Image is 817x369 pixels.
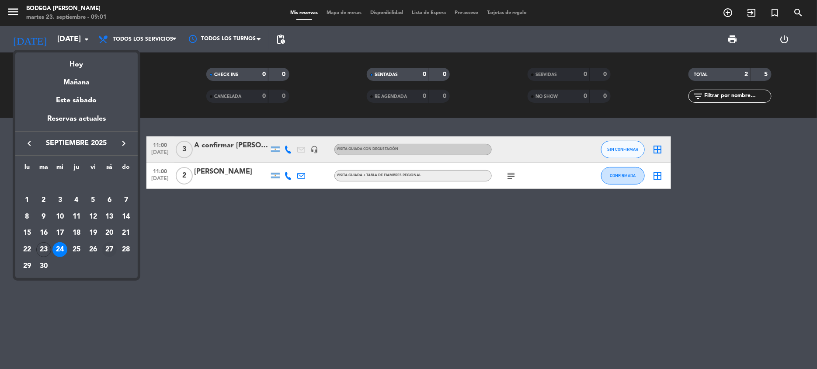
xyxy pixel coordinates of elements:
[20,259,35,274] div: 29
[35,258,52,275] td: 30 de septiembre de 2025
[19,225,35,242] td: 15 de septiembre de 2025
[85,162,101,176] th: viernes
[15,70,138,88] div: Mañana
[20,226,35,241] div: 15
[36,242,51,257] div: 23
[68,209,85,225] td: 11 de septiembre de 2025
[20,193,35,208] div: 1
[85,225,101,242] td: 19 de septiembre de 2025
[15,88,138,113] div: Este sábado
[35,225,52,242] td: 16 de septiembre de 2025
[86,193,101,208] div: 5
[36,209,51,224] div: 9
[19,176,134,192] td: SEP.
[101,209,118,225] td: 13 de septiembre de 2025
[102,242,117,257] div: 27
[52,225,68,242] td: 17 de septiembre de 2025
[35,192,52,209] td: 2 de septiembre de 2025
[101,192,118,209] td: 6 de septiembre de 2025
[101,162,118,176] th: sábado
[86,242,101,257] div: 26
[69,209,84,224] div: 11
[118,162,134,176] th: domingo
[15,52,138,70] div: Hoy
[19,209,35,225] td: 8 de septiembre de 2025
[52,193,67,208] div: 3
[118,209,134,225] td: 14 de septiembre de 2025
[85,192,101,209] td: 5 de septiembre de 2025
[86,209,101,224] div: 12
[118,241,134,258] td: 28 de septiembre de 2025
[69,226,84,241] div: 18
[20,242,35,257] div: 22
[37,138,116,149] span: septiembre 2025
[118,209,133,224] div: 14
[68,192,85,209] td: 4 de septiembre de 2025
[52,162,68,176] th: miércoles
[52,209,68,225] td: 10 de septiembre de 2025
[52,241,68,258] td: 24 de septiembre de 2025
[101,241,118,258] td: 27 de septiembre de 2025
[52,242,67,257] div: 24
[36,193,51,208] div: 2
[118,242,133,257] div: 28
[19,258,35,275] td: 29 de septiembre de 2025
[52,192,68,209] td: 3 de septiembre de 2025
[102,226,117,241] div: 20
[24,138,35,149] i: keyboard_arrow_left
[52,209,67,224] div: 10
[19,241,35,258] td: 22 de septiembre de 2025
[68,225,85,242] td: 18 de septiembre de 2025
[85,209,101,225] td: 12 de septiembre de 2025
[20,209,35,224] div: 8
[35,209,52,225] td: 9 de septiembre de 2025
[118,193,133,208] div: 7
[118,192,134,209] td: 7 de septiembre de 2025
[52,226,67,241] div: 17
[15,113,138,131] div: Reservas actuales
[35,241,52,258] td: 23 de septiembre de 2025
[102,193,117,208] div: 6
[68,241,85,258] td: 25 de septiembre de 2025
[86,226,101,241] div: 19
[101,225,118,242] td: 20 de septiembre de 2025
[102,209,117,224] div: 13
[19,192,35,209] td: 1 de septiembre de 2025
[116,138,132,149] button: keyboard_arrow_right
[36,226,51,241] div: 16
[36,259,51,274] div: 30
[69,193,84,208] div: 4
[19,162,35,176] th: lunes
[118,226,133,241] div: 21
[21,138,37,149] button: keyboard_arrow_left
[68,162,85,176] th: jueves
[118,138,129,149] i: keyboard_arrow_right
[69,242,84,257] div: 25
[118,225,134,242] td: 21 de septiembre de 2025
[85,241,101,258] td: 26 de septiembre de 2025
[35,162,52,176] th: martes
